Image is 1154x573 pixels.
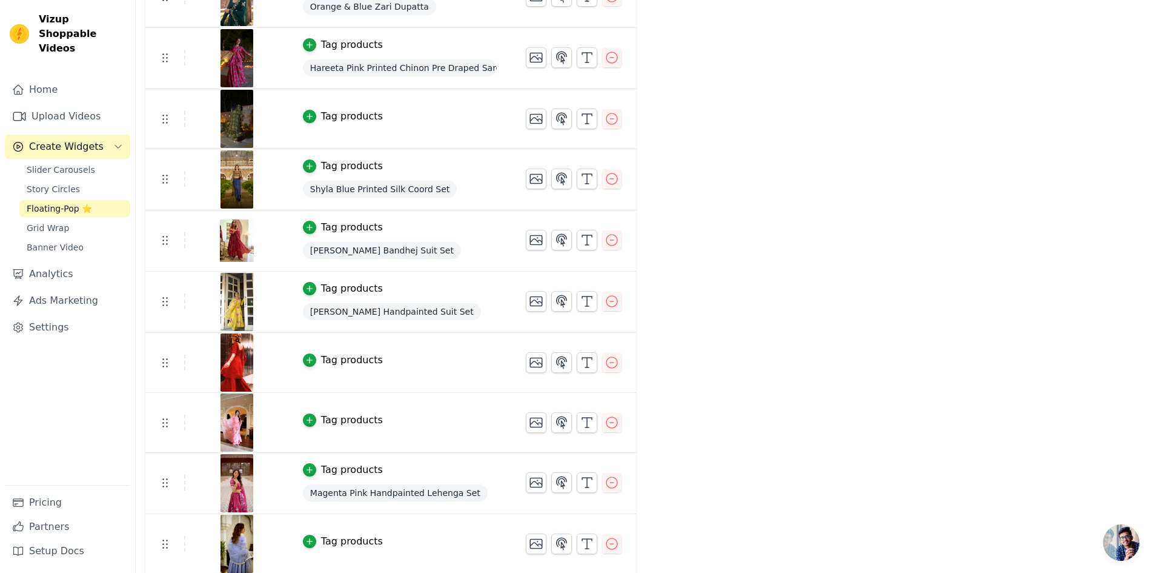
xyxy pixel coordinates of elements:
a: Grid Wrap [19,219,130,236]
div: Tag products [321,534,383,549]
a: Ads Marketing [5,289,130,313]
span: [PERSON_NAME] Handpainted Suit Set [303,303,481,320]
div: Tag products [321,159,383,173]
span: Story Circles [27,183,80,195]
button: Change Thumbnail [526,169,546,189]
div: Tag products [321,109,383,124]
div: Tag products [321,413,383,427]
div: Tag products [321,281,383,296]
button: Tag products [303,413,383,427]
button: Tag products [303,463,383,477]
button: Tag products [303,159,383,173]
img: vizup-images-e8e0.png [220,333,254,392]
button: Change Thumbnail [526,472,546,493]
a: Banner Video [19,239,130,256]
button: Change Thumbnail [526,291,546,312]
a: Partners [5,515,130,539]
span: Slider Carousels [27,164,95,176]
a: Story Circles [19,181,130,198]
button: Change Thumbnail [526,230,546,250]
img: vizup-images-effb.png [220,90,254,148]
img: vizup-images-e0f8.png [220,515,254,573]
img: vizup-images-d41e.png [220,394,254,452]
button: Tag products [303,109,383,124]
button: Change Thumbnail [526,412,546,433]
img: vizup-images-f53b.png [220,273,254,331]
a: Settings [5,315,130,340]
button: Tag products [303,534,383,549]
button: Change Thumbnail [526,109,546,129]
img: Vizup [10,24,29,44]
span: Shyla Blue Printed Silk Coord Set [303,181,457,198]
div: Tag products [321,353,383,367]
span: Vizup Shoppable Videos [39,12,125,56]
div: Tag products [321,38,383,52]
span: Grid Wrap [27,222,69,234]
button: Tag products [303,281,383,296]
img: vizup-images-4767.png [220,29,254,87]
div: Tag products [321,463,383,477]
a: Setup Docs [5,539,130,563]
a: Upload Videos [5,104,130,129]
button: Tag products [303,220,383,235]
img: vizup-images-4e5b.png [220,212,254,270]
span: Magenta Pink Handpainted Lehenga Set [303,484,488,501]
button: Tag products [303,353,383,367]
a: Home [5,78,130,102]
span: Hareeta Pink Printed Chinon Pre Draped Saree [303,59,497,76]
span: [PERSON_NAME] Bandhej Suit Set [303,242,461,259]
span: Create Widgets [29,139,104,154]
button: Change Thumbnail [526,47,546,68]
button: Tag products [303,38,383,52]
a: Pricing [5,491,130,515]
button: Change Thumbnail [526,534,546,554]
button: Change Thumbnail [526,352,546,373]
span: Floating-Pop ⭐ [27,203,92,215]
img: vizup-images-7fce.png [220,454,254,512]
a: Slider Carousels [19,161,130,178]
div: Tag products [321,220,383,235]
img: vizup-images-b16d.png [220,150,254,209]
a: Open chat [1103,524,1139,561]
button: Create Widgets [5,135,130,159]
span: Banner Video [27,241,84,253]
a: Floating-Pop ⭐ [19,200,130,217]
a: Analytics [5,262,130,286]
